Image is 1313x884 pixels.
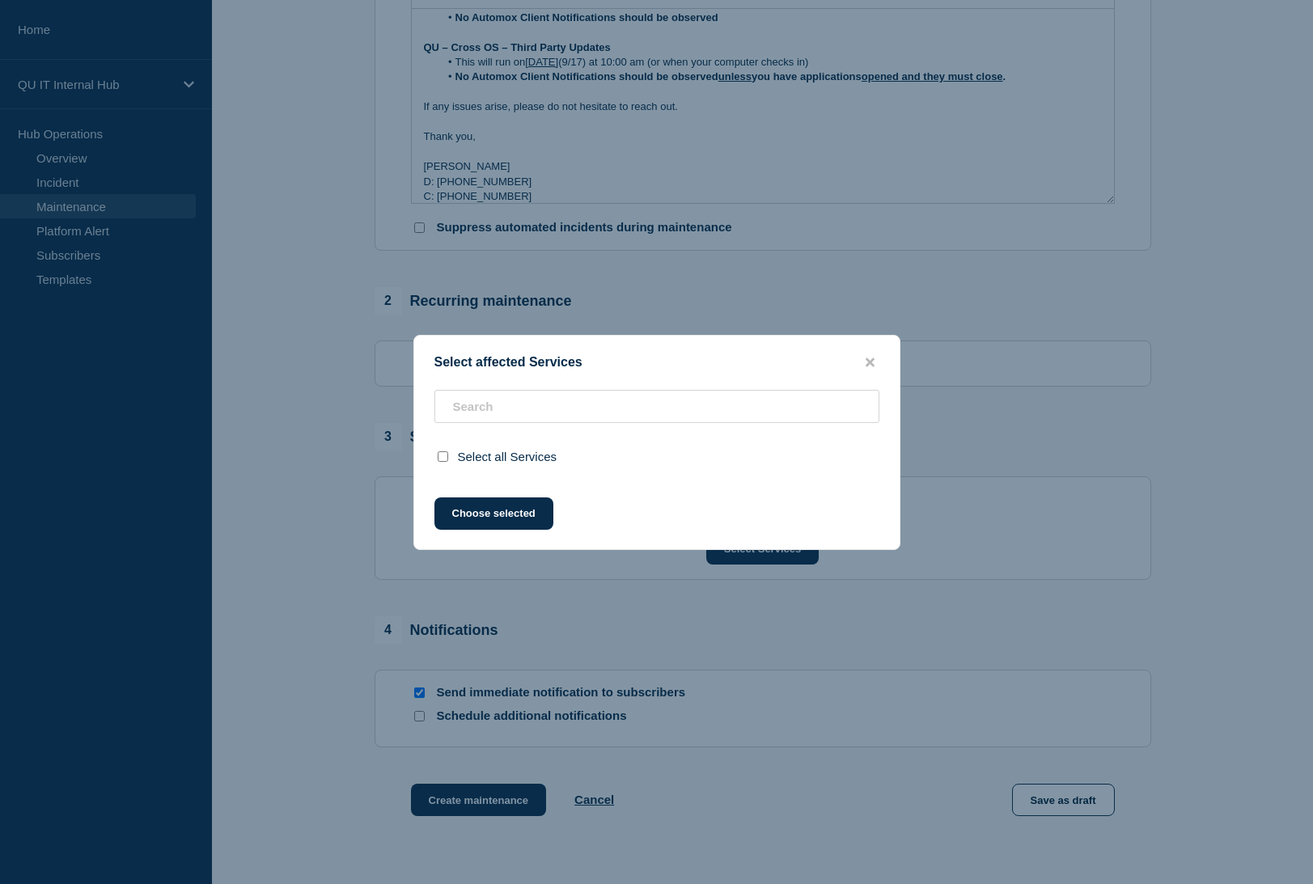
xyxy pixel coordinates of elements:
[458,450,557,463] span: Select all Services
[414,355,900,370] div: Select affected Services
[434,497,553,530] button: Choose selected
[434,390,879,423] input: Search
[861,355,879,370] button: close button
[438,451,448,462] input: select all checkbox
